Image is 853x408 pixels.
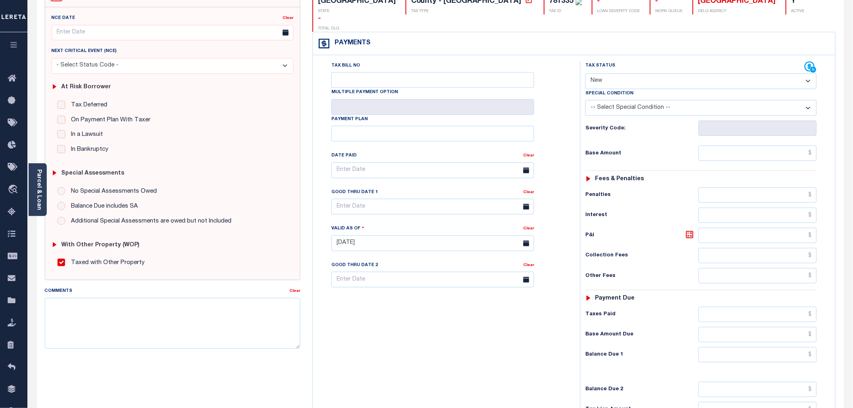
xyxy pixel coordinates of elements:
label: NCE Date [52,15,75,22]
h6: Base Amount Due [585,331,699,338]
input: $ [699,268,817,283]
p: TOTAL DLQ [318,26,339,32]
label: In a Lawsuit [67,130,103,139]
label: Balance Due includes SA [67,202,138,211]
label: On Payment Plan With Taxer [67,116,150,125]
input: $ [699,347,817,362]
div: - [318,15,339,23]
input: $ [699,307,817,322]
label: Special Condition [585,90,633,97]
h4: Payments [331,40,370,47]
h6: Taxes Paid [585,311,699,318]
label: In Bankruptcy [67,145,108,154]
input: $ [699,187,817,203]
h6: Base Amount [585,150,699,157]
input: Enter Date [331,162,534,178]
label: Multiple Payment Option [331,89,398,96]
h6: with Other Property (WOP) [61,242,139,249]
label: Tax Status [585,62,615,69]
p: STATE [318,8,396,15]
label: Additional Special Assessments are owed but not Included [67,217,231,226]
h6: Collection Fees [585,252,699,259]
h6: Balance Due 1 [585,352,699,358]
input: Enter Date [52,25,293,41]
input: $ [699,327,817,342]
h6: Balance Due 2 [585,386,699,393]
p: TAX TYPE [411,8,534,15]
a: Clear [523,154,534,158]
h6: Severity Code: [585,125,699,132]
h6: P&I [585,230,699,241]
label: Tax Deferred [67,101,107,110]
h6: Interest [585,212,699,219]
h6: Other Fees [585,273,699,279]
a: Clear [523,227,534,231]
h6: Special Assessments [61,170,124,177]
input: $ [699,248,817,263]
label: Next Critical Event (NCE) [52,48,117,55]
input: Enter Date [331,199,534,214]
a: Parcel & Loan [36,169,42,210]
a: Clear [283,16,293,20]
input: $ [699,228,817,243]
label: Tax Bill No [331,62,360,69]
p: DELQ AGENCY [698,8,776,15]
input: $ [699,382,817,397]
h6: Penalties [585,192,699,198]
a: Clear [523,263,534,267]
label: Comments [45,288,73,295]
input: $ [699,146,817,161]
input: $ [699,208,817,223]
p: WORK QUEUE [655,8,683,15]
label: Good Thru Date 2 [331,262,378,269]
h6: At Risk Borrower [61,84,111,91]
p: LOAN SEVERITY CODE [597,8,640,15]
h6: Fees & Penalties [595,176,644,183]
a: Clear [289,289,300,293]
label: Good Thru Date 1 [331,189,378,196]
a: Clear [523,190,534,194]
input: Enter Date [331,235,534,251]
input: Enter Date [331,272,534,287]
p: TAX ID [549,8,582,15]
label: Payment Plan [331,116,368,123]
h6: Payment due [595,295,635,302]
label: No Special Assessments Owed [67,187,157,196]
i: travel_explore [8,185,21,195]
label: Date Paid [331,152,357,159]
label: Valid as Of [331,225,364,232]
p: ACTIVE [791,8,805,15]
label: Taxed with Other Property [67,258,145,268]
